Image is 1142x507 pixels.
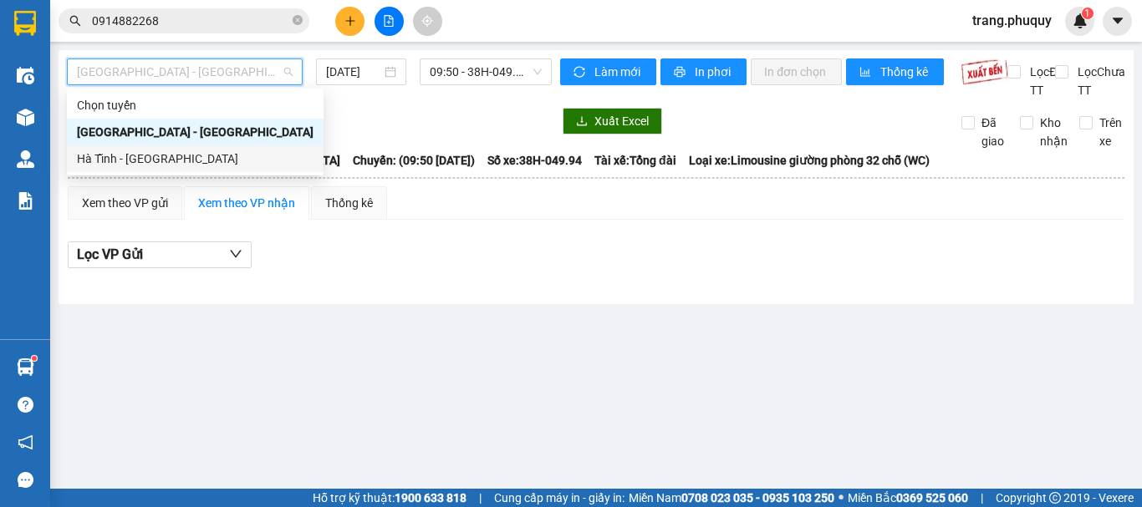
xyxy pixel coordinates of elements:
[353,151,475,170] span: Chuyến: (09:50 [DATE])
[18,434,33,450] span: notification
[479,489,482,507] span: |
[1093,114,1129,150] span: Trên xe
[395,491,466,504] strong: 1900 633 818
[1084,8,1090,19] span: 1
[18,397,33,413] span: question-circle
[68,241,252,268] button: Lọc VP Gửi
[344,15,356,27] span: plus
[896,491,968,504] strong: 0369 525 060
[839,494,844,501] span: ⚪️
[629,489,834,507] span: Miền Nam
[383,15,395,27] span: file-add
[1073,13,1088,28] img: icon-new-feature
[77,59,293,84] span: Hà Nội - Hà Tĩnh
[17,67,34,84] img: warehouse-icon
[18,472,33,488] span: message
[17,150,34,168] img: warehouse-icon
[313,489,466,507] span: Hỗ trợ kỹ thuật:
[77,123,314,141] div: [GEOGRAPHIC_DATA] - [GEOGRAPHIC_DATA]
[67,119,324,145] div: Hà Nội - Hà Tĩnh
[1082,8,1094,19] sup: 1
[413,7,442,36] button: aim
[959,10,1065,31] span: trang.phuquy
[848,489,968,507] span: Miền Bắc
[1049,492,1061,504] span: copyright
[430,59,542,84] span: 09:50 - 38H-049.94
[69,15,81,27] span: search
[560,58,656,85] button: syncLàm mới
[421,15,433,27] span: aim
[326,63,381,81] input: 13/09/2025
[92,12,289,30] input: Tìm tên, số ĐT hoặc mã đơn
[293,15,303,25] span: close-circle
[17,358,34,376] img: warehouse-icon
[293,13,303,29] span: close-circle
[681,491,834,504] strong: 0708 023 035 - 0935 103 250
[975,114,1011,150] span: Đã giao
[846,58,944,85] button: bar-chartThống kê
[14,11,36,36] img: logo-vxr
[880,63,930,81] span: Thống kê
[67,92,324,119] div: Chọn tuyến
[17,192,34,210] img: solution-icon
[981,489,983,507] span: |
[487,151,582,170] span: Số xe: 38H-049.94
[751,58,842,85] button: In đơn chọn
[77,150,314,168] div: Hà Tĩnh - [GEOGRAPHIC_DATA]
[325,194,373,212] div: Thống kê
[77,244,143,265] span: Lọc VP Gửi
[494,489,625,507] span: Cung cấp máy in - giấy in:
[695,63,733,81] span: In phơi
[1103,7,1132,36] button: caret-down
[660,58,747,85] button: printerIn phơi
[674,66,688,79] span: printer
[689,151,930,170] span: Loại xe: Limousine giường phòng 32 chỗ (WC)
[1071,63,1128,99] span: Lọc Chưa TT
[77,96,314,114] div: Chọn tuyến
[198,194,295,212] div: Xem theo VP nhận
[229,247,242,261] span: down
[335,7,365,36] button: plus
[859,66,874,79] span: bar-chart
[1110,13,1125,28] span: caret-down
[574,66,588,79] span: sync
[594,151,676,170] span: Tài xế: Tổng đài
[67,145,324,172] div: Hà Tĩnh - Hà Nội
[594,63,643,81] span: Làm mới
[961,58,1008,85] img: 9k=
[32,356,37,361] sup: 1
[375,7,404,36] button: file-add
[563,108,662,134] button: downloadXuất Excel
[17,109,34,126] img: warehouse-icon
[1033,114,1074,150] span: Kho nhận
[82,194,168,212] div: Xem theo VP gửi
[1023,63,1067,99] span: Lọc Đã TT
